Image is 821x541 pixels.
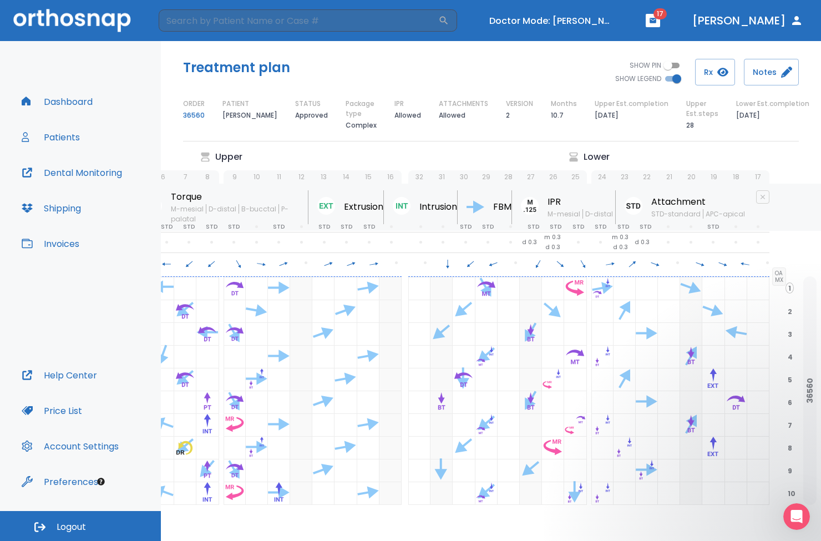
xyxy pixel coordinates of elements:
[711,172,717,182] p: 19
[785,443,794,453] span: 8
[783,503,810,530] iframe: Intercom live chat
[394,109,421,122] p: Allowed
[545,242,560,252] p: d 0.3
[161,172,165,182] p: 6
[184,172,187,182] p: 7
[200,258,223,268] span: 230°
[635,237,650,247] p: d 0.3
[318,222,330,232] p: STD
[550,222,561,232] p: STD
[734,258,757,268] span: 280°
[439,109,465,122] p: Allowed
[379,459,402,482] div: extracted
[15,124,87,150] button: Patients
[295,109,328,122] p: Approved
[346,119,377,132] p: Complex
[651,195,747,209] p: Attachment
[379,323,402,346] div: extracted
[504,172,513,182] p: 28
[15,159,129,186] button: Dental Monitoring
[680,277,702,300] div: extracted
[482,172,490,182] p: 29
[785,282,794,294] span: 1
[772,267,786,286] span: OA MX
[321,172,327,182] p: 13
[290,323,312,346] div: extracted
[785,466,794,476] span: 9
[298,172,305,182] p: 12
[551,99,577,109] p: Months
[290,277,312,300] div: extracted
[707,222,719,232] p: STD
[544,232,561,242] p: m 0.3
[733,172,739,182] p: 18
[239,204,278,214] span: B-bucctal
[744,59,799,85] button: Notes
[785,306,794,316] span: 2
[290,346,312,368] div: extracted
[493,200,511,214] p: FBM
[183,109,205,122] a: 36560
[551,109,564,122] p: 10.7
[548,209,582,219] span: M-mesial
[15,362,104,388] button: Help Center
[430,482,453,505] div: extracted
[178,258,201,268] span: 230°
[640,222,651,232] p: STD
[206,204,239,214] span: D-distal
[290,414,312,437] div: extracted
[159,9,438,32] input: Search by Patient Name or Case #
[363,222,375,232] p: STD
[273,222,285,232] p: STD
[595,222,606,232] p: STD
[680,323,702,346] div: extracted
[290,459,312,482] div: extracted
[459,258,482,268] span: 230°
[344,200,383,214] p: Extrusion
[506,109,510,122] p: 2
[630,60,661,70] span: SHOW PIN
[526,258,549,268] span: 210°
[415,172,423,182] p: 32
[15,230,86,257] button: Invoices
[482,222,494,232] p: STD
[520,414,542,437] div: extracted
[15,397,89,424] a: Price List
[430,368,453,391] div: extracted
[595,109,619,122] p: [DATE]
[653,8,667,19] span: 17
[295,99,321,109] p: STATUS
[572,258,595,268] span: 150°
[379,277,402,300] div: extracted
[419,200,457,214] p: Intrusion
[15,195,88,221] a: Shipping
[155,258,178,268] span: 270°
[785,488,798,498] span: 10
[96,477,106,487] div: Tooltip anchor
[617,222,629,232] p: STD
[343,172,349,182] p: 14
[736,99,809,109] p: Lower Est.completion
[379,391,402,414] div: extracted
[57,521,86,533] span: Logout
[161,222,173,232] p: STD
[689,258,712,268] span: 110°
[680,391,702,414] div: extracted
[254,172,260,182] p: 10
[598,172,606,182] p: 24
[643,258,666,268] span: 110°
[548,195,615,209] p: IPR
[599,258,621,268] span: 80°
[430,300,453,323] div: extracted
[549,172,558,182] p: 26
[520,368,542,391] div: extracted
[222,109,277,122] p: [PERSON_NAME]
[680,437,702,459] div: extracted
[651,209,703,219] span: STD-standard
[711,258,734,268] span: 110°
[482,258,504,268] span: 250°
[379,482,402,505] div: extracted
[317,258,340,268] span: 70°
[183,59,290,77] h5: Treatment plan
[430,437,453,459] div: extracted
